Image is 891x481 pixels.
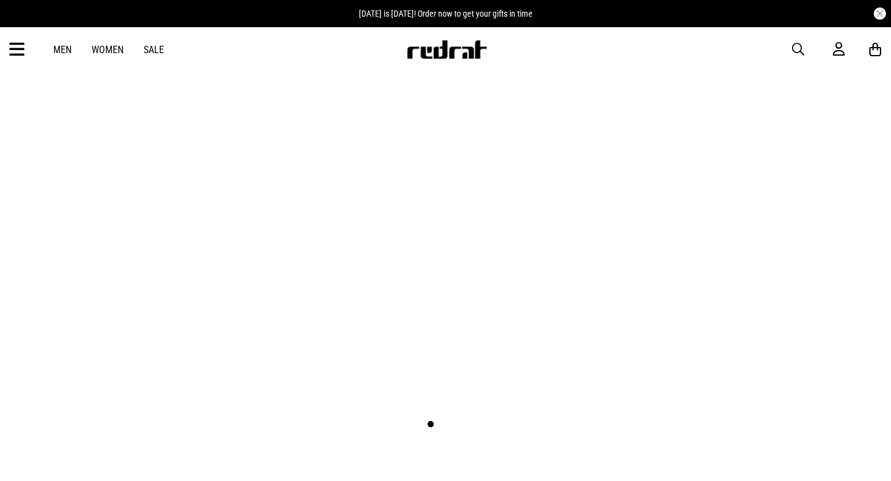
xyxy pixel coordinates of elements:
img: Redrat logo [406,40,488,59]
a: Women [92,44,124,56]
button: Previous slide [20,224,37,252]
a: Sale [144,44,164,56]
span: [DATE] is [DATE]! Order now to get your gifts in time [359,9,533,19]
a: Men [53,44,72,56]
button: Next slide [854,224,871,252]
